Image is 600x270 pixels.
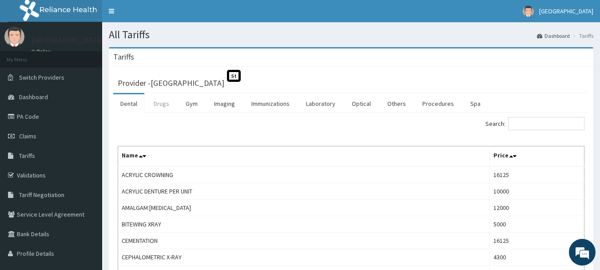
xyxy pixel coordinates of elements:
span: [GEOGRAPHIC_DATA] [539,7,593,15]
a: Online [31,48,52,55]
td: 5000 [490,216,584,233]
td: ACRYLIC DENTURE PER UNIT [118,183,490,200]
a: Optical [345,94,378,113]
h3: Tariffs [113,53,134,61]
span: Claims [19,132,36,140]
td: 16125 [490,166,584,183]
img: User Image [523,6,534,17]
p: [GEOGRAPHIC_DATA] [31,36,104,44]
input: Search: [508,117,584,130]
a: Others [380,94,413,113]
li: Tariffs [571,32,593,40]
a: Laboratory [299,94,342,113]
td: BITEWING XRAY [118,216,490,233]
th: Name [118,146,490,167]
label: Search: [485,117,584,130]
a: Procedures [415,94,461,113]
a: Drugs [147,94,176,113]
span: Tariff Negotiation [19,191,64,199]
td: 16125 [490,233,584,249]
a: Dental [113,94,144,113]
h3: Provider - [GEOGRAPHIC_DATA] [118,79,224,87]
a: Immunizations [244,94,297,113]
td: 12000 [490,200,584,216]
td: ACRYLIC CROWNING [118,166,490,183]
td: 10000 [490,183,584,200]
span: Dashboard [19,93,48,101]
a: Gym [179,94,205,113]
td: AMALGAM [MEDICAL_DATA] [118,200,490,216]
td: CEPHALOMETRIC X-RAY [118,249,490,266]
a: Imaging [207,94,242,113]
span: Switch Providers [19,73,64,81]
span: Tariffs [19,152,35,160]
td: CEMENTATION [118,233,490,249]
h1: All Tariffs [109,29,593,40]
span: St [227,70,241,82]
img: User Image [4,27,24,47]
td: 4300 [490,249,584,266]
a: Dashboard [537,32,570,40]
th: Price [490,146,584,167]
a: Spa [463,94,488,113]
